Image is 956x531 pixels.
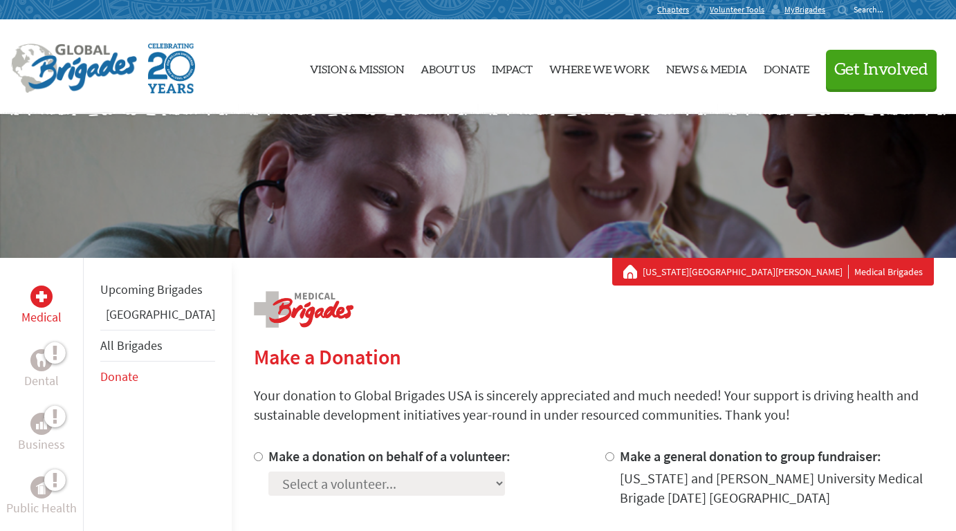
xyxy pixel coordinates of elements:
[18,413,65,454] a: BusinessBusiness
[254,344,934,369] h2: Make a Donation
[30,349,53,371] div: Dental
[30,286,53,308] div: Medical
[100,274,215,305] li: Upcoming Brigades
[21,308,62,327] p: Medical
[100,369,138,384] a: Donate
[36,291,47,302] img: Medical
[18,435,65,454] p: Business
[710,4,764,15] span: Volunteer Tools
[492,31,533,103] a: Impact
[36,353,47,366] img: Dental
[268,447,511,465] label: Make a donation on behalf of a volunteer:
[100,362,215,392] li: Donate
[24,349,59,391] a: DentalDental
[6,499,77,518] p: Public Health
[6,476,77,518] a: Public HealthPublic Health
[549,31,650,103] a: Where We Work
[254,291,353,328] img: logo-medical.png
[764,31,809,103] a: Donate
[310,31,404,103] a: Vision & Mission
[106,306,215,322] a: [GEOGRAPHIC_DATA]
[620,447,881,465] label: Make a general donation to group fundraiser:
[666,31,747,103] a: News & Media
[100,330,215,362] li: All Brigades
[100,305,215,330] li: Panama
[21,286,62,327] a: MedicalMedical
[620,469,935,507] div: [US_STATE] and [PERSON_NAME] University Medical Brigade [DATE] [GEOGRAPHIC_DATA]
[643,265,849,279] a: [US_STATE][GEOGRAPHIC_DATA][PERSON_NAME]
[36,418,47,429] img: Business
[11,44,137,93] img: Global Brigades Logo
[30,476,53,499] div: Public Health
[254,386,934,425] p: Your donation to Global Brigades USA is sincerely appreciated and much needed! Your support is dr...
[421,31,475,103] a: About Us
[100,337,163,353] a: All Brigades
[100,281,203,297] a: Upcoming Brigades
[623,265,923,279] div: Medical Brigades
[834,62,928,78] span: Get Involved
[30,413,53,435] div: Business
[24,371,59,391] p: Dental
[826,50,937,89] button: Get Involved
[148,44,195,93] img: Global Brigades Celebrating 20 Years
[36,481,47,494] img: Public Health
[854,4,893,15] input: Search...
[657,4,689,15] span: Chapters
[784,4,825,15] span: MyBrigades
